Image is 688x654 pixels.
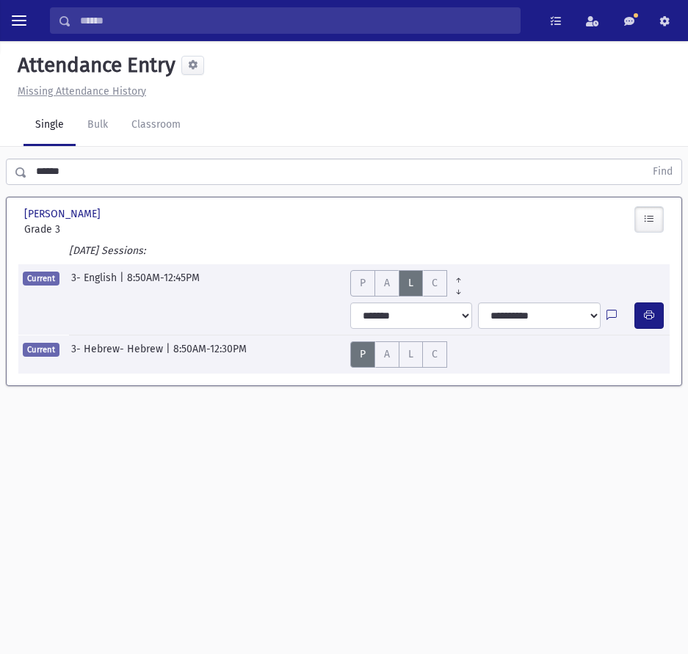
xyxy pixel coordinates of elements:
[71,7,520,34] input: Search
[76,105,120,146] a: Bulk
[350,341,447,368] div: AttTypes
[71,341,166,368] span: 3- Hebrew- Hebrew
[71,270,120,297] span: 3- English
[432,277,438,289] span: C
[360,348,366,360] span: P
[23,105,76,146] a: Single
[69,244,145,257] i: [DATE] Sessions:
[166,341,173,368] span: |
[18,85,146,98] u: Missing Attendance History
[360,277,366,289] span: P
[408,348,413,360] span: L
[120,105,192,146] a: Classroom
[23,343,59,357] span: Current
[447,270,470,282] a: All Prior
[12,53,175,78] h5: Attendance Entry
[408,277,413,289] span: L
[127,270,200,297] span: 8:50AM-12:45PM
[173,341,247,368] span: 8:50AM-12:30PM
[384,348,390,360] span: A
[384,277,390,289] span: A
[350,270,470,297] div: AttTypes
[24,222,173,237] span: Grade 3
[120,270,127,297] span: |
[12,85,146,98] a: Missing Attendance History
[644,159,681,184] button: Find
[6,7,32,34] button: toggle menu
[447,282,470,294] a: All Later
[23,272,59,286] span: Current
[24,206,104,222] span: [PERSON_NAME]
[432,348,438,360] span: C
